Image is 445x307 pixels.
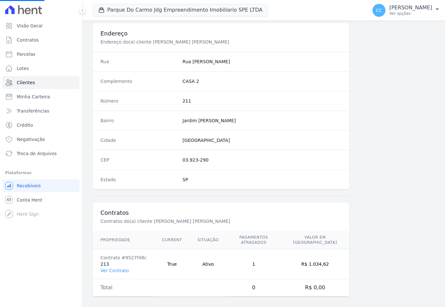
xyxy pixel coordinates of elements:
[183,137,342,144] dd: [GEOGRAPHIC_DATA]
[3,19,80,32] a: Visão Geral
[367,1,445,19] button: CC [PERSON_NAME] Ver opções
[5,169,77,177] div: Plataformas
[3,34,80,46] a: Contratos
[183,176,342,183] dd: SP
[17,136,45,143] span: Negativação
[3,90,80,103] a: Minha Carteira
[100,137,177,144] dt: Cidade
[3,104,80,117] a: Transferências
[17,23,43,29] span: Visão Geral
[3,48,80,61] a: Parcelas
[17,197,42,203] span: Conta Hent
[3,62,80,75] a: Lotes
[226,249,281,279] td: 1
[281,249,349,279] td: R$ 1.034,62
[100,209,342,217] h3: Contratos
[93,279,154,296] td: Total
[100,254,147,261] div: Contrato #9527f48c
[100,78,177,84] dt: Complemento
[154,231,190,249] th: Current
[3,76,80,89] a: Clientes
[100,218,317,224] p: Contratos do(a) cliente [PERSON_NAME] [PERSON_NAME]
[100,58,177,65] dt: Rua
[281,231,349,249] th: Valor em [GEOGRAPHIC_DATA]
[100,30,342,37] h3: Endereço
[281,279,349,296] td: R$ 0,00
[17,122,33,128] span: Crédito
[17,51,35,57] span: Parcelas
[376,8,382,13] span: CC
[100,176,177,183] dt: Estado
[17,94,50,100] span: Minha Carteira
[17,65,29,72] span: Lotes
[226,231,281,249] th: Pagamentos Atrasados
[3,193,80,206] a: Conta Hent
[93,231,154,249] th: Propriedade
[93,4,268,16] button: Parque Do Carmo Jdg Empreendimento Imobiliario SPE LTDA
[226,279,281,296] td: 0
[17,150,57,157] span: Troca de Arquivos
[183,78,342,84] dd: CASA 2
[183,117,342,124] dd: Jardim [PERSON_NAME]
[183,98,342,104] dd: 211
[100,98,177,104] dt: Número
[183,58,342,65] dd: Rua [PERSON_NAME]
[183,157,342,163] dd: 03.923-290
[154,249,190,279] td: True
[3,179,80,192] a: Recebíveis
[17,183,41,189] span: Recebíveis
[190,249,226,279] td: Ativo
[17,37,39,43] span: Contratos
[190,231,226,249] th: Situação
[17,79,35,86] span: Clientes
[389,5,432,11] p: [PERSON_NAME]
[17,108,49,114] span: Transferências
[93,249,154,279] td: 213
[389,11,432,16] p: Ver opções
[100,39,317,45] p: Endereço do(a) cliente [PERSON_NAME] [PERSON_NAME]
[3,119,80,132] a: Crédito
[100,268,129,273] a: Ver Contrato
[100,117,177,124] dt: Bairro
[3,147,80,160] a: Troca de Arquivos
[100,157,177,163] dt: CEP
[3,133,80,146] a: Negativação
